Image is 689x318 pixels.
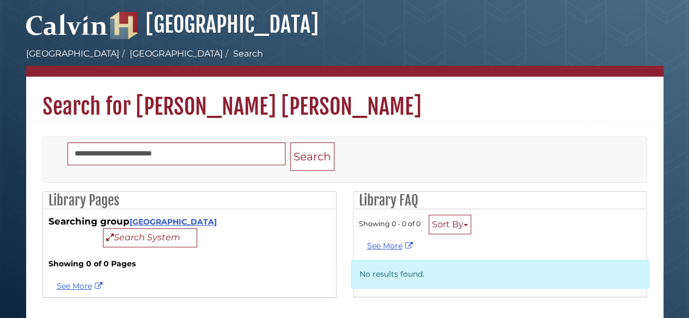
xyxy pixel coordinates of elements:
li: Search [223,47,263,60]
button: Search [290,142,334,171]
div: Searching group [48,215,331,247]
button: Search System [103,228,197,247]
a: [GEOGRAPHIC_DATA] [130,48,223,59]
h2: Library Pages [43,192,336,209]
img: Hekman Library Logo [110,12,137,39]
a: [GEOGRAPHIC_DATA] [110,11,319,38]
h2: Library FAQ [353,192,647,209]
p: No results found. [351,260,649,289]
a: Calvin University [26,25,108,35]
a: [GEOGRAPHIC_DATA] [26,48,119,59]
button: Sort By [429,215,471,234]
nav: breadcrumb [26,47,663,77]
a: See More [367,241,416,251]
span: Showing 0 - 0 of 0 [359,220,420,228]
img: Calvin [26,9,108,39]
a: See more Alexander Thijs Jetse Zwiers results [57,281,105,291]
a: [GEOGRAPHIC_DATA] [130,217,217,227]
strong: Showing 0 of 0 Pages [48,258,331,270]
h1: Search for [PERSON_NAME] [PERSON_NAME] [26,77,663,120]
